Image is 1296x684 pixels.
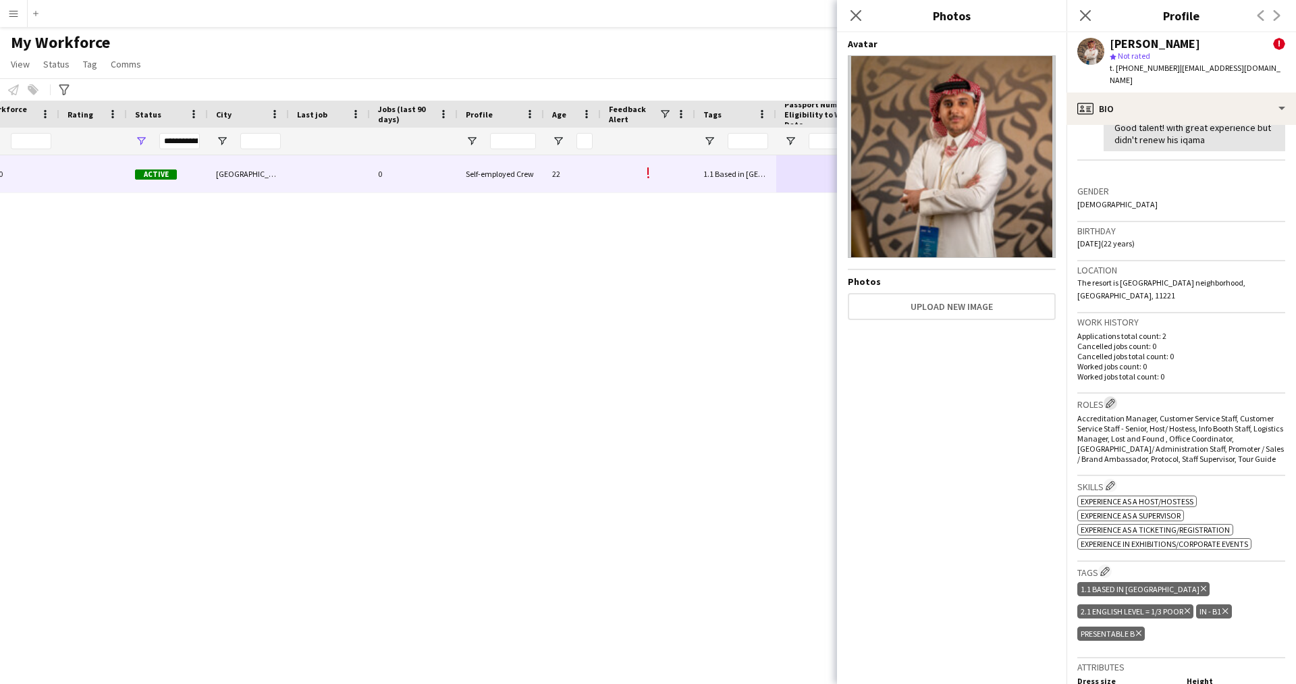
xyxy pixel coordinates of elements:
[784,135,796,147] button: Open Filter Menu
[1077,316,1285,328] h3: Work history
[1077,396,1285,411] h3: Roles
[1110,63,1280,85] span: | [EMAIL_ADDRESS][DOMAIN_NAME]
[1081,539,1248,549] span: Experience in Exhibitions/Corporate Events
[1077,199,1158,209] span: [DEMOGRAPHIC_DATA]
[67,109,93,120] span: Rating
[1077,331,1285,341] p: Applications total count: 2
[208,155,289,192] div: [GEOGRAPHIC_DATA]
[1066,7,1296,24] h3: Profile
[544,155,601,192] div: 22
[1081,496,1193,506] span: Experience as a Host/Hostess
[1077,582,1210,596] div: 1.1 Based in [GEOGRAPHIC_DATA]
[466,109,493,120] span: Profile
[1077,413,1284,464] span: Accreditation Manager, Customer Service Staff, Customer Service Staff - Senior, Host/ Hostess, In...
[83,58,97,70] span: Tag
[703,135,715,147] button: Open Filter Menu
[1273,38,1285,50] span: !
[784,99,887,130] span: Passport Number or Eligibility to Work Expiry Date
[1110,38,1200,50] div: [PERSON_NAME]
[490,133,536,149] input: Profile Filter Input
[1077,361,1285,371] p: Worked jobs count: 0
[1110,63,1180,73] span: t. [PHONE_NUMBER]
[609,104,659,124] span: Feedback Alert
[848,55,1056,258] img: Crew avatar
[1066,93,1296,125] div: Bio
[809,133,903,149] input: Passport Number or Eligibility to Work Expiry Date Filter Input
[466,135,478,147] button: Open Filter Menu
[297,109,327,120] span: Last job
[78,55,103,73] a: Tag
[552,109,566,120] span: Age
[1077,225,1285,237] h3: Birthday
[1077,604,1193,619] div: 2.1 English Level = 1/3 Poor
[1196,604,1231,619] div: IN - B1
[703,109,722,120] span: Tags
[1077,238,1135,248] span: [DATE] (22 years)
[1077,479,1285,493] h3: Skills
[1077,351,1285,361] p: Cancelled jobs total count: 0
[11,133,51,149] input: Workforce ID Filter Input
[1118,51,1150,61] span: Not rated
[1077,627,1145,641] div: Presentable B
[135,169,177,180] span: Active
[1081,510,1181,521] span: Experience as a Supervisor
[43,58,70,70] span: Status
[111,58,141,70] span: Comms
[135,135,147,147] button: Open Filter Menu
[378,104,433,124] span: Jobs (last 90 days)
[1077,278,1245,300] span: The resort is [GEOGRAPHIC_DATA] neighborhood, [GEOGRAPHIC_DATA], 11221
[38,55,75,73] a: Status
[11,32,110,53] span: My Workforce
[1081,525,1230,535] span: Experience as a Ticketing/Registration
[1077,185,1285,197] h3: Gender
[105,55,146,73] a: Comms
[728,133,768,149] input: Tags Filter Input
[848,275,1056,288] h4: Photos
[458,155,544,192] div: Self-employed Crew
[1077,661,1285,673] h3: Attributes
[837,7,1066,24] h3: Photos
[216,109,232,120] span: City
[552,135,564,147] button: Open Filter Menu
[5,55,35,73] a: View
[695,155,776,192] div: 1.1 Based in [GEOGRAPHIC_DATA], 2.1 English Level = 1/3 Poor, IN - B1, Presentable B
[11,58,30,70] span: View
[216,135,228,147] button: Open Filter Menu
[1077,264,1285,276] h3: Location
[848,38,1056,50] h4: Avatar
[848,293,1056,320] button: Upload new image
[370,155,458,192] div: 0
[240,133,281,149] input: City Filter Input
[1077,564,1285,579] h3: Tags
[56,82,72,98] app-action-btn: Advanced filters
[1114,122,1274,146] div: Good talent! with great experience but didn't renew his iqama
[576,133,593,149] input: Age Filter Input
[646,162,651,183] span: !
[1077,371,1285,382] p: Worked jobs total count: 0
[1077,341,1285,351] p: Cancelled jobs count: 0
[135,109,161,120] span: Status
